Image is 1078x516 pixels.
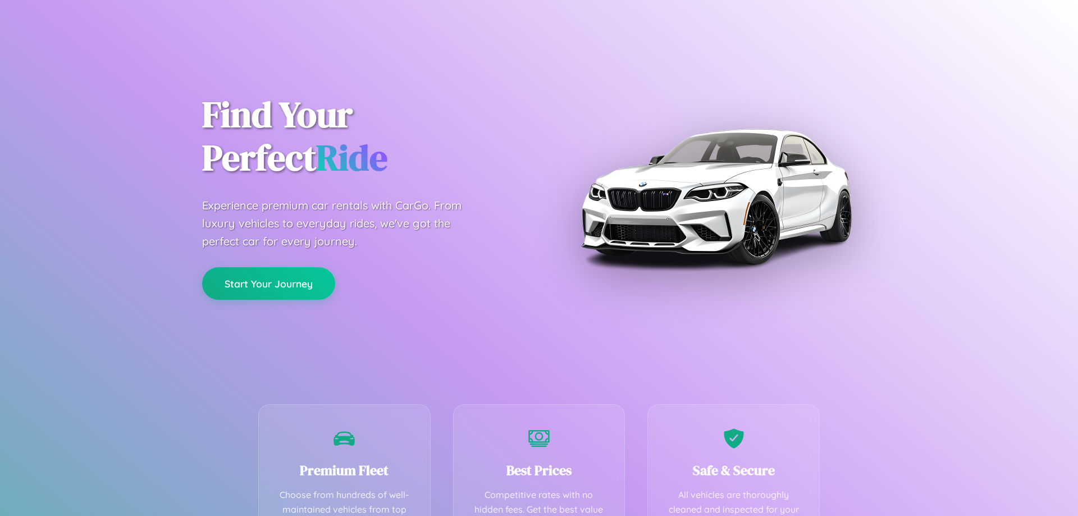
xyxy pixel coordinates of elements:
[575,56,856,337] img: Premium BMW car rental vehicle
[202,197,483,250] p: Experience premium car rentals with CarGo. From luxury vehicles to everyday rides, we've got the ...
[276,461,413,480] h3: Premium Fleet
[665,461,802,480] h3: Safe & Secure
[202,267,335,300] button: Start Your Journey
[202,93,522,180] h1: Find Your Perfect
[471,461,608,480] h3: Best Prices
[316,133,387,182] span: Ride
